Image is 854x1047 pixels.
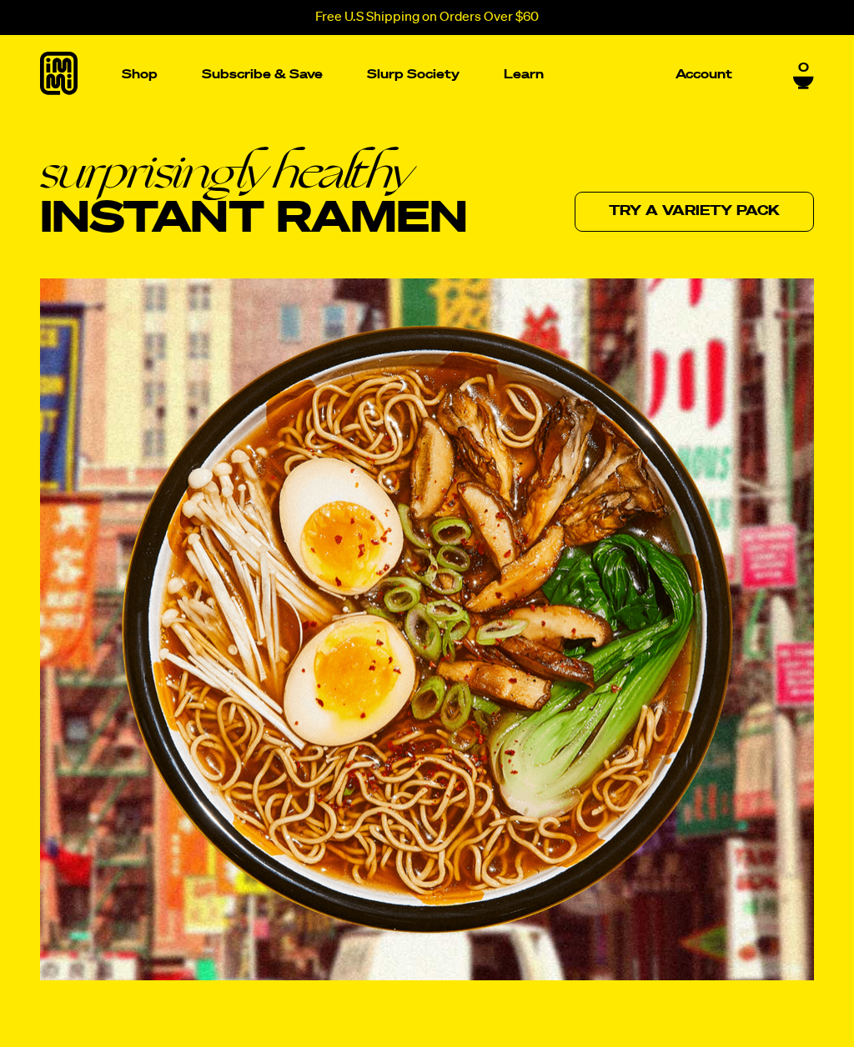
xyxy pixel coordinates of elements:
[115,35,164,114] a: Shop
[798,60,809,75] span: 0
[676,68,732,81] p: Account
[122,68,158,81] p: Shop
[575,192,814,232] a: Try a variety pack
[497,35,550,114] a: Learn
[195,62,329,88] a: Subscribe & Save
[115,35,739,114] nav: Main navigation
[40,148,467,195] em: surprisingly healthy
[504,68,544,81] p: Learn
[360,62,466,88] a: Slurp Society
[367,68,460,81] p: Slurp Society
[793,60,814,88] a: 0
[669,62,739,88] a: Account
[40,148,467,243] h1: Instant Ramen
[202,68,323,81] p: Subscribe & Save
[122,325,733,934] img: Ramen bowl
[315,10,539,25] p: Free U.S Shipping on Orders Over $60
